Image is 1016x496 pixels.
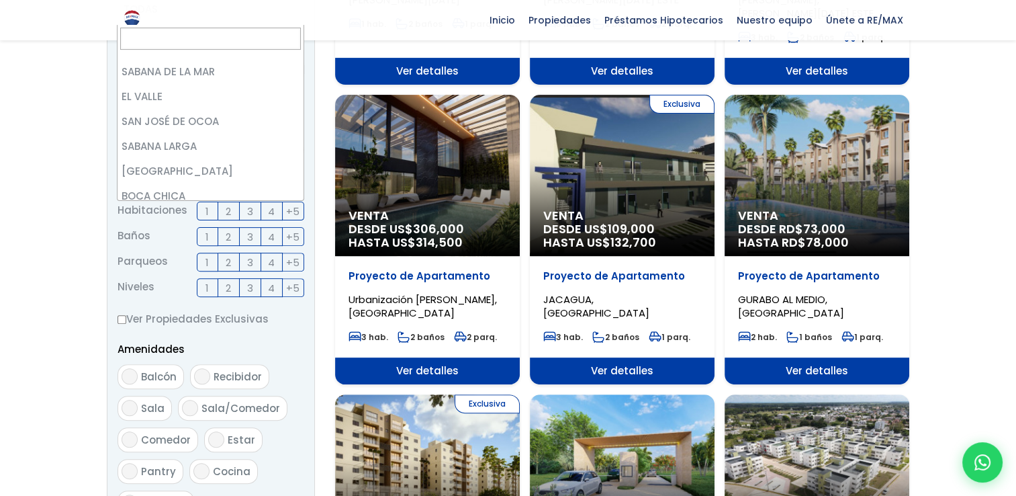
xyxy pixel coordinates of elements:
[598,10,730,30] span: Préstamos Hipotecarios
[247,229,253,245] span: 3
[118,59,303,84] li: SABANA DE LA MAR
[543,222,701,249] span: DESDE US$
[193,463,210,479] input: Cocina
[214,370,262,384] span: Recibidor
[738,209,896,222] span: Venta
[730,10,819,30] span: Nuestro equipo
[738,292,844,320] span: GURABO AL MEDIO, [GEOGRAPHIC_DATA]
[522,10,598,30] span: Propiedades
[335,58,520,85] span: Ver detalles
[483,10,522,30] span: Inicio
[122,400,138,416] input: Sala
[141,401,165,415] span: Sala
[530,358,714,384] span: Ver detalles
[592,331,639,343] span: 2 baños
[413,220,464,237] span: 306,000
[543,236,701,249] span: HASTA US$
[455,395,520,413] span: Exclusiva
[349,270,506,283] p: Proyecto de Apartamento
[286,229,299,245] span: +5
[349,331,388,343] span: 3 hab.
[349,222,506,249] span: DESDE US$
[118,202,187,220] span: Habitaciones
[738,331,777,343] span: 2 hab.
[543,270,701,283] p: Proyecto de Apartamento
[226,280,231,296] span: 2
[543,292,649,320] span: JACAGUA, [GEOGRAPHIC_DATA]
[786,331,832,343] span: 1 baños
[182,400,198,416] input: Sala/Comedor
[608,220,655,237] span: 109,000
[141,433,191,447] span: Comedor
[738,222,896,249] span: DESDE RD$
[268,254,275,271] span: 4
[118,134,303,159] li: SABANA LARGA
[118,278,154,297] span: Niveles
[286,254,299,271] span: +5
[141,464,176,479] span: Pantry
[806,234,849,251] span: 78,000
[725,358,909,384] span: Ver detalles
[286,280,299,296] span: +5
[530,95,714,384] a: Exclusiva Venta DESDE US$109,000 HASTA US$132,700 Proyecto de Apartamento JACAGUA, [GEOGRAPHIC_DA...
[122,368,138,384] input: Balcón
[725,58,909,85] span: Ver detalles
[118,315,126,324] input: Ver Propiedades Exclusivas
[530,58,714,85] span: Ver detalles
[120,9,144,32] img: Logo de REMAX
[268,203,275,220] span: 4
[118,159,303,183] li: [GEOGRAPHIC_DATA]
[841,331,883,343] span: 1 parq.
[194,368,210,384] input: Recibidor
[349,209,506,222] span: Venta
[118,253,168,272] span: Parqueos
[543,209,701,222] span: Venta
[738,270,896,283] p: Proyecto de Apartamento
[349,292,497,320] span: Urbanización [PERSON_NAME], [GEOGRAPHIC_DATA]
[454,331,497,343] span: 2 parq.
[247,203,253,220] span: 3
[268,280,275,296] span: 4
[228,433,255,447] span: Estar
[543,331,583,343] span: 3 hab.
[205,280,209,296] span: 1
[118,84,303,109] li: EL VALLE
[738,236,896,249] span: HASTA RD$
[247,254,253,271] span: 3
[725,95,909,384] a: Venta DESDE RD$73,000 HASTA RD$78,000 Proyecto de Apartamento GURABO AL MEDIO, [GEOGRAPHIC_DATA] ...
[118,341,304,358] p: Amenidades
[213,464,250,479] span: Cocina
[118,227,150,246] span: Baños
[205,254,209,271] span: 1
[349,236,506,249] span: HASTA US$
[122,463,138,479] input: Pantry
[205,229,209,245] span: 1
[226,203,231,220] span: 2
[122,431,138,448] input: Comedor
[335,95,520,384] a: Venta DESDE US$306,000 HASTA US$314,500 Proyecto de Apartamento Urbanización [PERSON_NAME], [GEOG...
[649,95,714,114] span: Exclusiva
[118,109,303,134] li: SAN JOSÉ DE OCOA
[118,311,304,327] label: Ver Propiedades Exclusivas
[201,401,280,415] span: Sala/Comedor
[398,331,445,343] span: 2 baños
[141,370,177,384] span: Balcón
[803,220,845,237] span: 73,000
[226,254,231,271] span: 2
[819,10,910,30] span: Únete a RE/MAX
[416,234,463,251] span: 314,500
[205,203,209,220] span: 1
[649,331,690,343] span: 1 parq.
[226,229,231,245] span: 2
[610,234,656,251] span: 132,700
[335,358,520,384] span: Ver detalles
[247,280,253,296] span: 3
[208,431,224,448] input: Estar
[268,229,275,245] span: 4
[118,183,303,208] li: BOCA CHICA
[120,28,300,50] input: Search
[286,203,299,220] span: +5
